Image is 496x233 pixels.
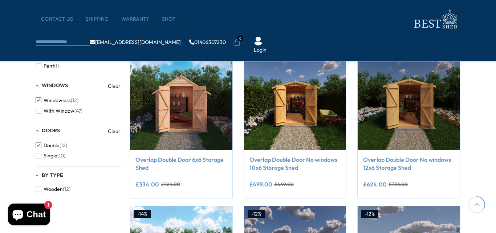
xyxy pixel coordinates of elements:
inbox-online-store-chat: Shopify online store chat [6,204,52,227]
span: With Window [44,108,74,114]
a: Shipping [86,16,116,23]
a: Login [254,47,267,54]
button: Wooden [36,184,70,194]
a: Warranty [121,16,156,23]
span: (47) [74,108,82,114]
span: By Type [42,172,63,178]
a: Clear [108,83,121,90]
a: Overlap Double Door No windows 12x6 Storage Shed [363,156,455,172]
span: (1) [54,63,59,69]
span: Doors [42,127,60,134]
span: Wooden [44,186,63,192]
button: Pent [36,61,59,71]
span: Single [44,153,57,159]
del: £424.00 [161,182,180,187]
span: (10) [57,153,65,159]
span: (12) [71,97,78,104]
span: 0 [237,35,243,41]
img: User Icon [254,37,263,45]
a: Overlap Double Door No windows 10x6 Storage Shed [249,156,341,172]
a: Shop [162,16,183,23]
button: Double [36,140,67,151]
a: [EMAIL_ADDRESS][DOMAIN_NAME] [90,40,181,45]
div: -14% [134,210,151,218]
span: Double [44,142,60,149]
span: (12) [63,186,70,192]
a: Overlap Double Door 6x6 Storage Shed [135,156,227,172]
a: Clear [108,128,121,135]
button: Single [36,150,65,161]
a: 01406307230 [189,40,226,45]
span: Pent [44,63,54,69]
div: -12% [361,210,378,218]
div: -12% [248,210,265,218]
span: Windows [42,82,68,89]
ins: £334.00 [135,181,159,187]
del: £649.00 [274,182,294,187]
ins: £624.00 [363,181,387,187]
button: With Window [36,106,82,116]
ins: £499.00 [249,181,272,187]
span: (12) [60,142,67,149]
button: Windowless [36,95,78,106]
a: 0 [233,39,240,46]
del: £734.00 [389,182,408,187]
a: CONTACT US [41,16,80,23]
span: Windowless [44,97,71,104]
img: logo [410,7,460,31]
